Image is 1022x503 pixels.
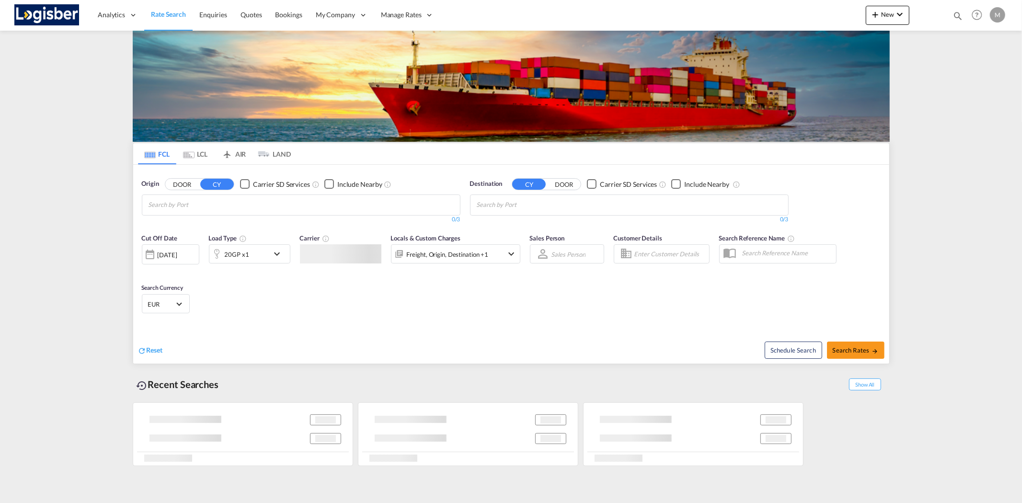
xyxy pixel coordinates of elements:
[600,180,657,189] div: Carrier SD Services
[158,251,177,259] div: [DATE]
[866,6,909,25] button: icon-plus 400-fgNewicon-chevron-down
[512,179,546,190] button: CY
[477,197,568,213] input: Chips input.
[200,179,234,190] button: CY
[587,179,657,189] md-checkbox: Checkbox No Ink
[733,181,740,188] md-icon: Unchecked: Ignores neighbouring ports when fetching rates.Checked : Includes neighbouring ports w...
[969,7,990,24] div: Help
[142,263,149,276] md-datepicker: Select
[684,180,729,189] div: Include Nearby
[969,7,985,23] span: Help
[827,342,884,359] button: Search Ratesicon-arrow-right
[990,7,1005,23] div: M
[551,247,587,261] md-select: Sales Person
[337,180,382,189] div: Include Nearby
[133,165,889,364] div: OriginDOOR CY Checkbox No InkUnchecked: Search for CY (Container Yard) services for all selected ...
[239,235,247,242] md-icon: icon-information-outline
[148,300,175,309] span: EUR
[391,244,520,263] div: Freight Origin Destination Factory Stuffingicon-chevron-down
[614,234,662,242] span: Customer Details
[506,248,517,260] md-icon: icon-chevron-down
[470,179,503,189] span: Destination
[133,31,890,142] img: LCL+%26+FCL+BACKGROUND.png
[765,342,822,359] button: Note: By default Schedule search will only considerorigin ports, destination ports and cut off da...
[530,234,565,242] span: Sales Person
[147,297,184,311] md-select: Select Currency: € EUREuro
[142,179,159,189] span: Origin
[138,346,147,355] md-icon: icon-refresh
[322,235,330,242] md-icon: The selected Trucker/Carrierwill be displayed in the rate results If the rates are from another f...
[225,248,249,261] div: 20GP x1
[138,345,163,356] div: icon-refreshReset
[142,234,178,242] span: Cut Off Date
[547,179,581,190] button: DOOR
[833,346,879,354] span: Search Rates
[176,143,215,164] md-tab-item: LCL
[659,181,666,188] md-icon: Unchecked: Search for CY (Container Yard) services for all selected carriers.Checked : Search for...
[142,216,460,224] div: 0/3
[276,11,302,19] span: Bookings
[149,197,240,213] input: Chips input.
[384,181,392,188] md-icon: Unchecked: Ignores neighbouring ports when fetching rates.Checked : Includes neighbouring ports w...
[199,11,227,19] span: Enquiries
[671,179,729,189] md-checkbox: Checkbox No Ink
[953,11,963,25] div: icon-magnify
[209,234,247,242] span: Load Type
[133,374,223,395] div: Recent Searches
[147,195,243,213] md-chips-wrap: Chips container with autocompletion. Enter the text area, type text to search, and then use the u...
[98,10,125,20] span: Analytics
[316,10,355,20] span: My Company
[787,235,795,242] md-icon: Your search will be saved by the below given name
[138,143,176,164] md-tab-item: FCL
[737,246,836,260] input: Search Reference Name
[221,149,233,156] md-icon: icon-airplane
[870,9,881,20] md-icon: icon-plus 400-fg
[381,10,422,20] span: Manage Rates
[872,348,878,354] md-icon: icon-arrow-right
[475,195,572,213] md-chips-wrap: Chips container with autocompletion. Enter the text area, type text to search, and then use the u...
[953,11,963,21] md-icon: icon-magnify
[241,11,262,19] span: Quotes
[300,234,330,242] span: Carrier
[253,143,291,164] md-tab-item: LAND
[407,248,489,261] div: Freight Origin Destination Factory Stuffing
[634,247,706,261] input: Enter Customer Details
[142,244,199,264] div: [DATE]
[215,143,253,164] md-tab-item: AIR
[14,4,79,26] img: d7a75e507efd11eebffa5922d020a472.png
[391,234,461,242] span: Locals & Custom Charges
[870,11,906,18] span: New
[253,180,310,189] div: Carrier SD Services
[894,9,906,20] md-icon: icon-chevron-down
[138,143,291,164] md-pagination-wrapper: Use the left and right arrow keys to navigate between tabs
[142,284,184,291] span: Search Currency
[271,248,287,260] md-icon: icon-chevron-down
[209,244,290,263] div: 20GP x1icon-chevron-down
[470,216,789,224] div: 0/3
[137,380,148,391] md-icon: icon-backup-restore
[312,181,320,188] md-icon: Unchecked: Search for CY (Container Yard) services for all selected carriers.Checked : Search for...
[151,10,186,18] span: Rate Search
[324,179,382,189] md-checkbox: Checkbox No Ink
[147,346,163,354] span: Reset
[719,234,795,242] span: Search Reference Name
[165,179,199,190] button: DOOR
[849,378,881,390] span: Show All
[240,179,310,189] md-checkbox: Checkbox No Ink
